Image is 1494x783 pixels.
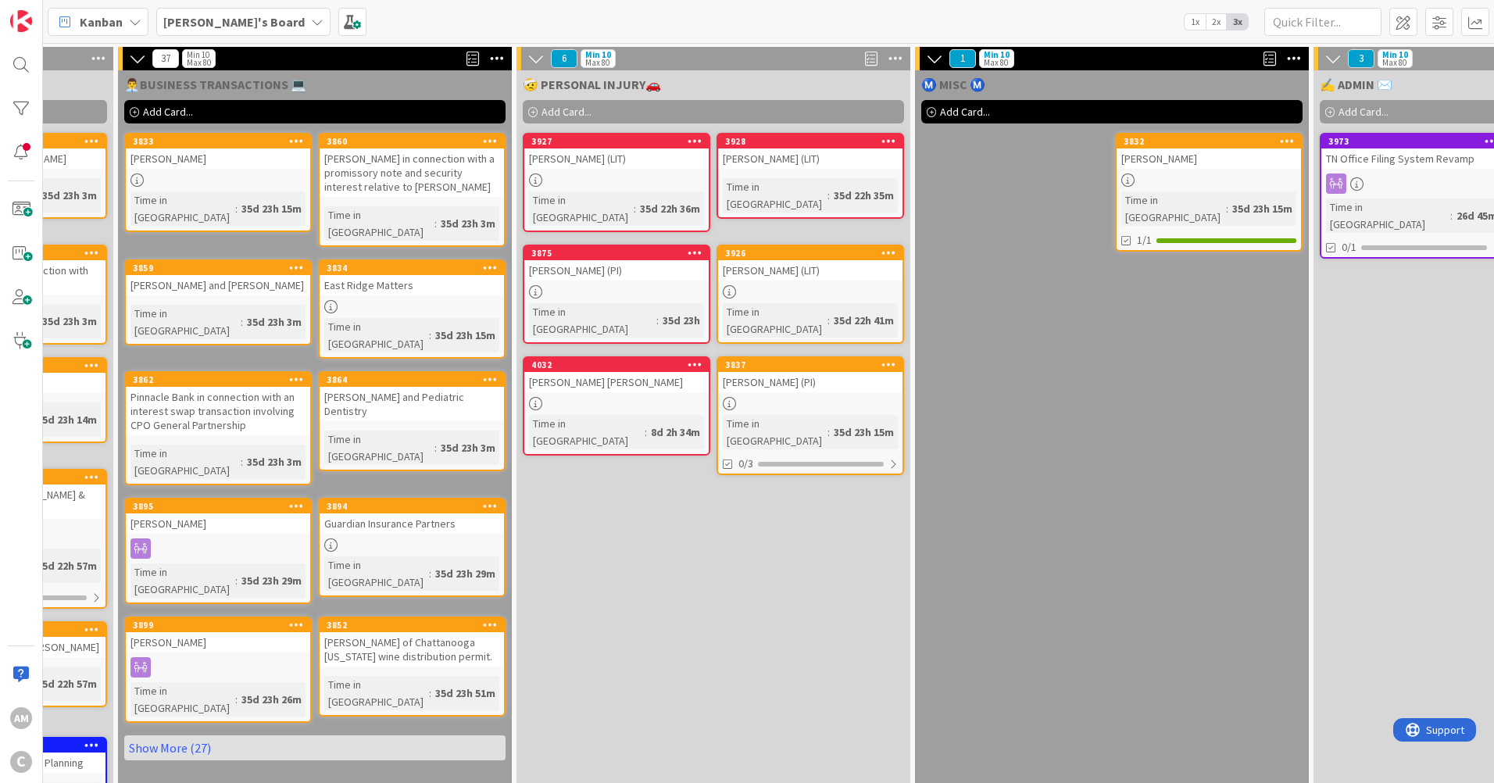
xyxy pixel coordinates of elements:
[324,556,429,591] div: Time in [GEOGRAPHIC_DATA]
[524,260,709,281] div: [PERSON_NAME] (PI)
[130,191,235,226] div: Time in [GEOGRAPHIC_DATA]
[238,200,306,217] div: 35d 23h 15m
[320,618,504,667] div: 3852[PERSON_NAME] of Chattanooga [US_STATE] wine distribution permit.
[723,303,827,338] div: Time in [GEOGRAPHIC_DATA]
[1339,105,1389,119] span: Add Card...
[1185,14,1206,30] span: 1x
[10,751,32,773] div: C
[725,248,902,259] div: 3926
[1115,133,1303,252] a: 3832[PERSON_NAME]Time in [GEOGRAPHIC_DATA]:35d 23h 15m1/1
[324,431,434,465] div: Time in [GEOGRAPHIC_DATA]
[163,14,305,30] b: [PERSON_NAME]'s Board
[524,372,709,392] div: [PERSON_NAME] [PERSON_NAME]
[725,136,902,147] div: 3928
[723,415,827,449] div: Time in [GEOGRAPHIC_DATA]
[235,572,238,589] span: :
[1382,51,1408,59] div: Min 10
[318,371,506,471] a: 3864[PERSON_NAME] and Pediatric DentistryTime in [GEOGRAPHIC_DATA]:35d 23h 3m
[320,261,504,275] div: 3834
[318,617,506,717] a: 3852[PERSON_NAME] of Chattanooga [US_STATE] wine distribution permit.Time in [GEOGRAPHIC_DATA]:35...
[437,215,499,232] div: 35d 23h 3m
[243,313,306,331] div: 35d 23h 3m
[124,77,306,92] span: 👨‍💼BUSINESS TRANSACTIONS 💻
[124,617,312,723] a: 3899[PERSON_NAME]Time in [GEOGRAPHIC_DATA]:35d 23h 26m
[434,215,437,232] span: :
[320,632,504,667] div: [PERSON_NAME] of Chattanooga [US_STATE] wine distribution permit.
[659,312,704,329] div: 35d 23h
[238,572,306,589] div: 35d 23h 29m
[124,259,312,345] a: 3859[PERSON_NAME] and [PERSON_NAME]Time in [GEOGRAPHIC_DATA]:35d 23h 3m
[429,565,431,582] span: :
[827,312,830,329] span: :
[437,439,499,456] div: 35d 23h 3m
[1228,200,1296,217] div: 35d 23h 15m
[126,261,310,275] div: 3859
[1121,191,1226,226] div: Time in [GEOGRAPHIC_DATA]
[80,13,123,31] span: Kanban
[33,675,101,692] div: 35d 22h 57m
[327,620,504,631] div: 3852
[523,356,710,456] a: 4032[PERSON_NAME] [PERSON_NAME]Time in [GEOGRAPHIC_DATA]:8d 2h 34m
[529,303,656,338] div: Time in [GEOGRAPHIC_DATA]
[921,77,985,92] span: Ⓜ️ MISC Ⓜ️
[718,358,902,392] div: 3837[PERSON_NAME] (PI)
[126,513,310,534] div: [PERSON_NAME]
[645,424,647,441] span: :
[585,51,611,59] div: Min 10
[320,134,504,197] div: 3860[PERSON_NAME] in connection with a promissory note and security interest relative to [PERSON_...
[524,358,709,372] div: 4032
[523,77,661,92] span: 🤕 PERSONAL INJURY🚗
[130,305,241,339] div: Time in [GEOGRAPHIC_DATA]
[126,618,310,652] div: 3899[PERSON_NAME]
[830,187,898,204] div: 35d 22h 35m
[718,246,902,281] div: 3926[PERSON_NAME] (LIT)
[324,206,434,241] div: Time in [GEOGRAPHIC_DATA]
[126,373,310,435] div: 3862Pinnacle Bank in connection with an interest swap transaction involving CPO General Partnership
[1326,198,1450,233] div: Time in [GEOGRAPHIC_DATA]
[723,178,827,213] div: Time in [GEOGRAPHIC_DATA]
[718,358,902,372] div: 3837
[634,200,636,217] span: :
[130,563,235,598] div: Time in [GEOGRAPHIC_DATA]
[126,134,310,169] div: 3833[PERSON_NAME]
[531,359,709,370] div: 4032
[524,358,709,392] div: 4032[PERSON_NAME] [PERSON_NAME]
[434,439,437,456] span: :
[126,373,310,387] div: 3862
[320,499,504,534] div: 3894Guardian Insurance Partners
[238,691,306,708] div: 35d 23h 26m
[126,632,310,652] div: [PERSON_NAME]
[133,136,310,147] div: 3833
[327,136,504,147] div: 3860
[38,187,101,204] div: 35d 23h 3m
[320,148,504,197] div: [PERSON_NAME] in connection with a promissory note and security interest relative to [PERSON_NAME]
[429,327,431,344] span: :
[318,498,506,597] a: 3894Guardian Insurance PartnersTime in [GEOGRAPHIC_DATA]:35d 23h 29m
[124,133,312,232] a: 3833[PERSON_NAME]Time in [GEOGRAPHIC_DATA]:35d 23h 15m
[10,10,32,32] img: Visit kanbanzone.com
[235,200,238,217] span: :
[235,691,238,708] span: :
[524,148,709,169] div: [PERSON_NAME] (LIT)
[524,246,709,281] div: 3875[PERSON_NAME] (PI)
[718,134,902,148] div: 3928
[33,557,101,574] div: 35d 22h 57m
[1320,77,1392,92] span: ✍️ ADMIN ✉️
[524,134,709,169] div: 3927[PERSON_NAME] (LIT)
[318,259,506,359] a: 3834East Ridge MattersTime in [GEOGRAPHIC_DATA]:35d 23h 15m
[320,618,504,632] div: 3852
[531,136,709,147] div: 3927
[327,501,504,512] div: 3894
[718,260,902,281] div: [PERSON_NAME] (LIT)
[241,313,243,331] span: :
[1226,200,1228,217] span: :
[551,49,577,68] span: 6
[1342,239,1356,256] span: 0/1
[241,453,243,470] span: :
[33,2,71,21] span: Support
[320,513,504,534] div: Guardian Insurance Partners
[126,275,310,295] div: [PERSON_NAME] and [PERSON_NAME]
[320,373,504,387] div: 3864
[130,682,235,717] div: Time in [GEOGRAPHIC_DATA]
[133,374,310,385] div: 3862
